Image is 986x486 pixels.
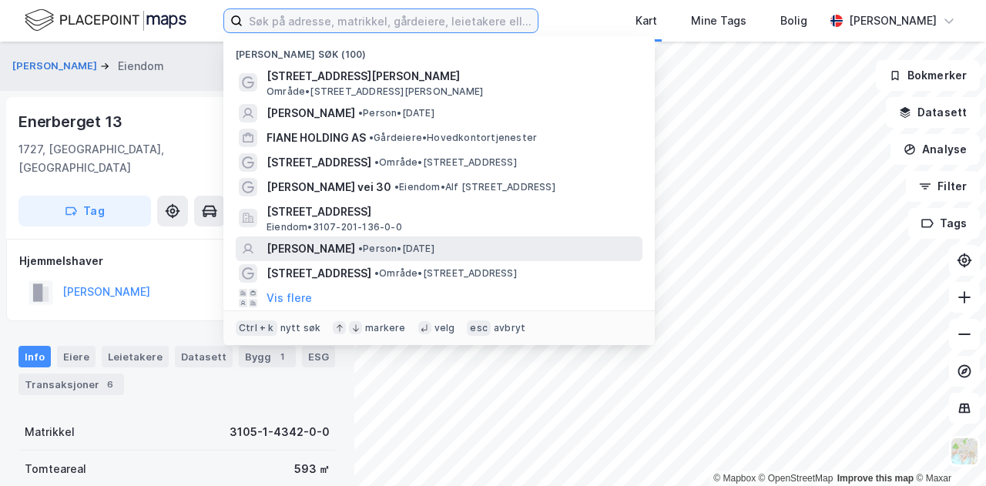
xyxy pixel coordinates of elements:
div: Ctrl + k [236,320,277,336]
a: OpenStreetMap [759,473,833,484]
span: Område • [STREET_ADDRESS][PERSON_NAME] [267,85,483,98]
button: Tags [908,208,980,239]
div: Matrikkel [25,423,75,441]
span: [STREET_ADDRESS] [267,264,371,283]
span: • [369,132,374,143]
div: velg [434,322,455,334]
span: • [358,107,363,119]
div: markere [365,322,405,334]
div: avbryt [494,322,525,334]
span: [STREET_ADDRESS] [267,153,371,172]
iframe: Chat Widget [909,412,986,486]
div: 1 [274,349,290,364]
div: Leietakere [102,346,169,367]
span: [PERSON_NAME] [267,104,355,122]
span: [PERSON_NAME] [267,240,355,258]
div: Eiendom [118,57,164,75]
div: Eiere [57,346,96,367]
div: Enerberget 13 [18,109,125,134]
div: 593 ㎡ [294,460,330,478]
div: [PERSON_NAME] søk (100) [223,36,655,64]
span: • [374,156,379,168]
span: FIANE HOLDING AS [267,129,366,147]
div: Transaksjoner [18,374,124,395]
div: Datasett [175,346,233,367]
a: Mapbox [713,473,756,484]
div: Mine Tags [691,12,746,30]
span: Eiendom • 3107-201-136-0-0 [267,221,402,233]
div: Bolig [780,12,807,30]
div: Hjemmelshaver [19,252,335,270]
div: nytt søk [280,322,321,334]
div: 3105-1-4342-0-0 [230,423,330,441]
button: Analyse [890,134,980,165]
span: • [394,181,399,193]
button: Bokmerker [876,60,980,91]
button: [PERSON_NAME] [12,59,100,74]
div: Bygg [239,346,296,367]
div: 1727, [GEOGRAPHIC_DATA], [GEOGRAPHIC_DATA] [18,140,247,177]
span: • [358,243,363,254]
span: Person • [DATE] [358,107,434,119]
div: ESG [302,346,335,367]
span: • [374,267,379,279]
button: Vis flere [267,289,312,307]
span: Eiendom • Alf [STREET_ADDRESS] [394,181,555,193]
div: 6 [102,377,118,392]
button: Filter [906,171,980,202]
button: Tag [18,196,151,226]
span: Område • [STREET_ADDRESS] [374,156,517,169]
span: Område • [STREET_ADDRESS] [374,267,517,280]
div: esc [467,320,491,336]
div: Kart [636,12,657,30]
button: Datasett [886,97,980,128]
span: Gårdeiere • Hovedkontortjenester [369,132,537,144]
input: Søk på adresse, matrikkel, gårdeiere, leietakere eller personer [243,9,538,32]
a: Improve this map [837,473,914,484]
div: [PERSON_NAME] [849,12,937,30]
img: logo.f888ab2527a4732fd821a326f86c7f29.svg [25,7,186,34]
div: Tomteareal [25,460,86,478]
span: [STREET_ADDRESS][PERSON_NAME] [267,67,636,85]
span: [STREET_ADDRESS] [267,203,636,221]
div: Info [18,346,51,367]
span: Person • [DATE] [358,243,434,255]
span: [PERSON_NAME] vei 30 [267,178,391,196]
